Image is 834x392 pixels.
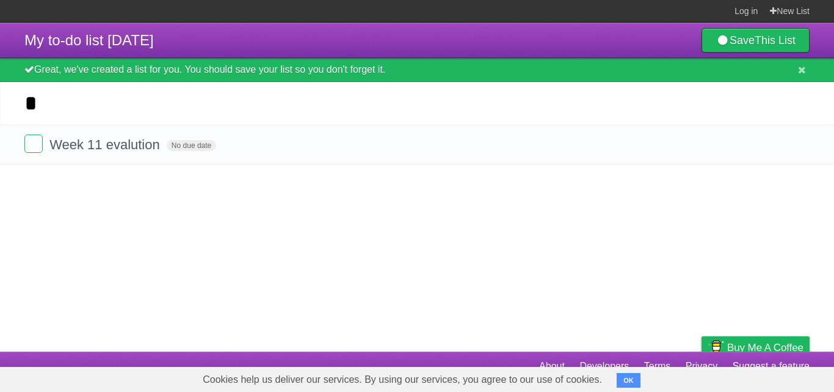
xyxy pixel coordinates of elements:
span: Cookies help us deliver our services. By using our services, you agree to our use of cookies. [190,368,614,392]
span: No due date [167,140,216,151]
b: This List [755,34,796,46]
label: Done [24,135,43,153]
button: OK [617,373,640,388]
a: Suggest a feature [733,355,810,378]
a: Developers [579,355,629,378]
a: Buy me a coffee [702,336,810,359]
span: My to-do list [DATE] [24,32,154,48]
a: SaveThis List [702,28,810,53]
img: Buy me a coffee [708,337,724,358]
a: Privacy [686,355,717,378]
a: About [539,355,565,378]
span: Week 11 evalution [49,137,163,152]
span: Buy me a coffee [727,337,803,358]
a: Terms [644,355,671,378]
